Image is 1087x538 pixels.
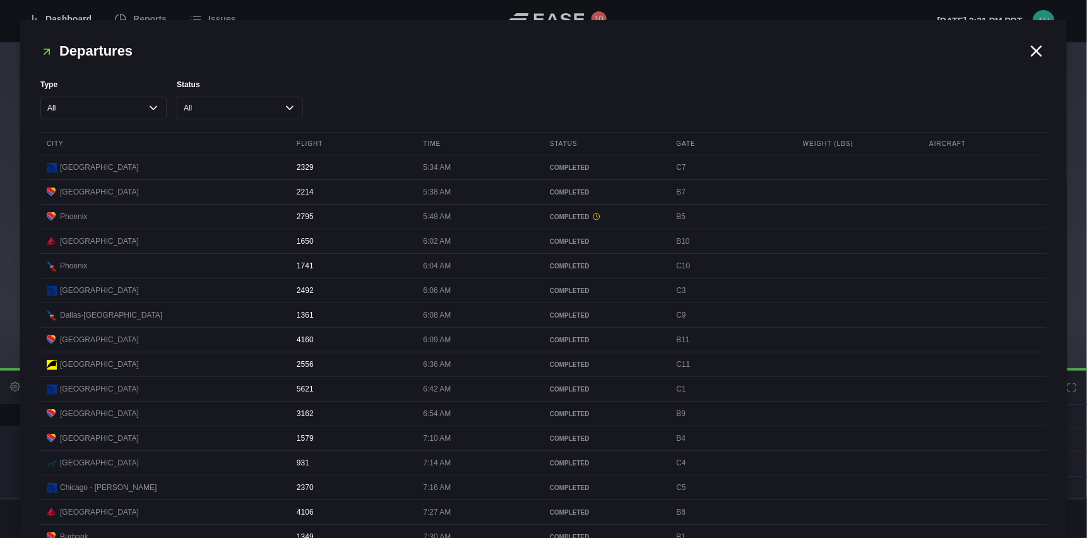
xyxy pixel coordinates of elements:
[290,402,414,426] div: 3162
[424,458,451,467] span: 7:14 AM
[290,352,414,376] div: 2556
[290,133,414,155] div: Flight
[290,475,414,499] div: 2370
[550,409,661,419] div: COMPLETED
[424,360,451,369] span: 6:36 AM
[924,133,1047,155] div: Aircraft
[424,311,451,320] span: 6:08 AM
[60,236,139,247] span: [GEOGRAPHIC_DATA]
[677,188,686,196] span: B7
[290,500,414,524] div: 4106
[290,229,414,253] div: 1650
[550,335,661,345] div: COMPLETED
[677,409,686,418] span: B9
[60,506,139,518] span: [GEOGRAPHIC_DATA]
[677,237,690,246] span: B10
[550,261,661,271] div: COMPLETED
[40,133,287,155] div: City
[60,211,87,222] span: Phoenix
[677,483,686,492] span: C5
[670,133,794,155] div: Gate
[543,133,667,155] div: Status
[424,508,451,517] span: 7:27 AM
[424,409,451,418] span: 6:54 AM
[550,360,661,369] div: COMPLETED
[424,335,451,344] span: 6:09 AM
[424,237,451,246] span: 6:02 AM
[60,433,139,444] span: [GEOGRAPHIC_DATA]
[290,451,414,475] div: 931
[424,261,451,270] span: 6:04 AM
[290,180,414,204] div: 2214
[677,311,686,320] span: C9
[290,254,414,278] div: 1741
[550,286,661,296] div: COMPLETED
[424,483,451,492] span: 7:16 AM
[60,334,139,345] span: [GEOGRAPHIC_DATA]
[677,360,691,369] span: C11
[60,359,139,370] span: [GEOGRAPHIC_DATA]
[677,335,690,344] span: B11
[550,434,661,443] div: COMPLETED
[677,434,686,443] span: B4
[60,285,139,296] span: [GEOGRAPHIC_DATA]
[677,261,691,270] span: C10
[60,482,157,493] span: Chicago - [PERSON_NAME]
[677,212,686,221] span: B5
[550,237,661,246] div: COMPLETED
[417,133,541,155] div: Time
[550,385,661,394] div: COMPLETED
[290,426,414,450] div: 1579
[424,286,451,295] span: 6:06 AM
[677,458,686,467] span: C4
[290,328,414,352] div: 4160
[424,163,451,172] span: 5:34 AM
[40,79,167,90] label: Type
[677,163,686,172] span: C7
[290,155,414,179] div: 2329
[60,383,139,395] span: [GEOGRAPHIC_DATA]
[60,457,139,469] span: [GEOGRAPHIC_DATA]
[424,385,451,393] span: 6:42 AM
[290,205,414,229] div: 2795
[550,508,661,517] div: COMPLETED
[40,40,1026,61] h2: Departures
[550,188,661,197] div: COMPLETED
[290,377,414,401] div: 5621
[550,458,661,468] div: COMPLETED
[550,311,661,320] div: COMPLETED
[424,188,451,196] span: 5:38 AM
[424,434,451,443] span: 7:10 AM
[60,162,139,173] span: [GEOGRAPHIC_DATA]
[550,163,661,172] div: COMPLETED
[677,286,686,295] span: C3
[290,303,414,327] div: 1361
[424,212,451,221] span: 5:48 AM
[60,309,162,321] span: Dallas-[GEOGRAPHIC_DATA]
[290,278,414,302] div: 2492
[550,483,661,493] div: COMPLETED
[677,385,686,393] span: C1
[177,79,303,90] label: Status
[60,408,139,419] span: [GEOGRAPHIC_DATA]
[677,508,686,517] span: B8
[60,186,139,198] span: [GEOGRAPHIC_DATA]
[60,260,87,272] span: Phoenix
[797,133,920,155] div: Weight (lbs)
[550,212,661,222] div: COMPLETED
